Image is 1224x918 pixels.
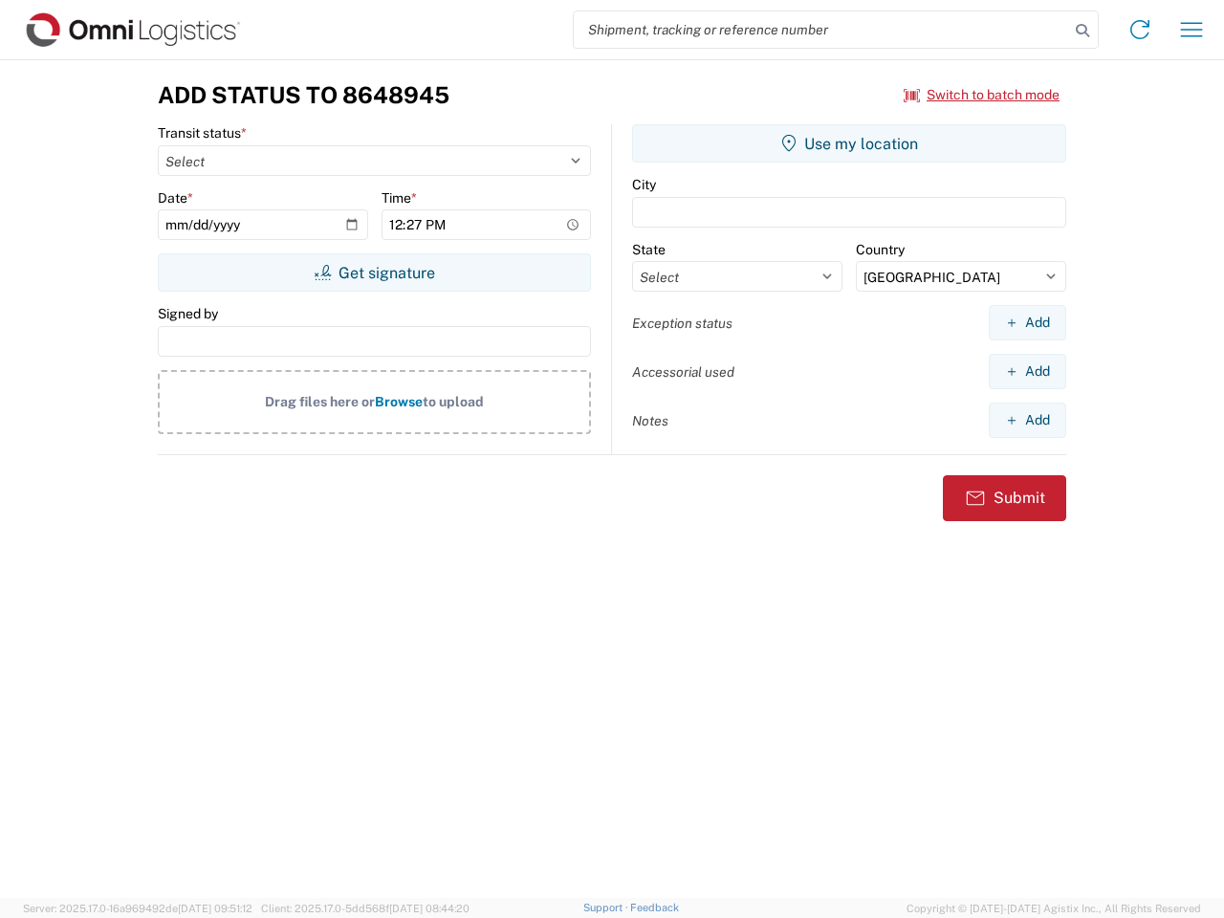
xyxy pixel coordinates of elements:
span: Browse [375,394,423,409]
label: Signed by [158,305,218,322]
label: State [632,241,666,258]
label: City [632,176,656,193]
button: Add [989,305,1066,340]
label: Date [158,189,193,207]
span: [DATE] 08:44:20 [389,903,470,914]
input: Shipment, tracking or reference number [574,11,1069,48]
span: [DATE] 09:51:12 [178,903,252,914]
label: Transit status [158,124,247,142]
button: Submit [943,475,1066,521]
span: Client: 2025.17.0-5dd568f [261,903,470,914]
button: Switch to batch mode [904,79,1060,111]
button: Use my location [632,124,1066,163]
span: Server: 2025.17.0-16a969492de [23,903,252,914]
a: Support [583,902,631,913]
label: Time [382,189,417,207]
label: Accessorial used [632,363,734,381]
label: Exception status [632,315,732,332]
button: Add [989,354,1066,389]
label: Notes [632,412,668,429]
h3: Add Status to 8648945 [158,81,449,109]
span: to upload [423,394,484,409]
button: Add [989,403,1066,438]
label: Country [856,241,905,258]
span: Copyright © [DATE]-[DATE] Agistix Inc., All Rights Reserved [907,900,1201,917]
span: Drag files here or [265,394,375,409]
a: Feedback [630,902,679,913]
button: Get signature [158,253,591,292]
